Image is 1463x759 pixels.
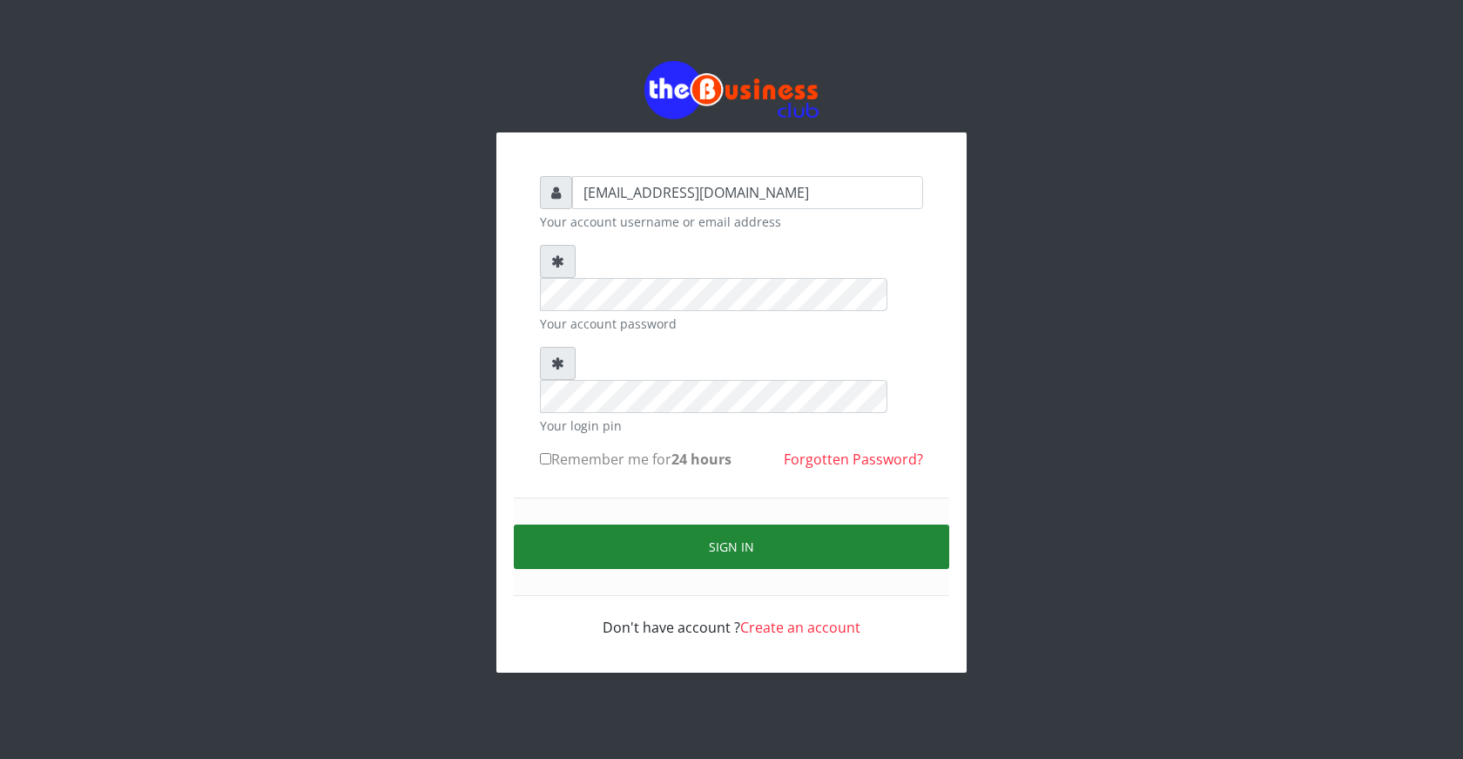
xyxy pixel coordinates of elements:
[740,618,860,637] a: Create an account
[540,213,923,231] small: Your account username or email address
[540,449,731,470] label: Remember me for
[671,450,731,469] b: 24 hours
[540,417,923,435] small: Your login pin
[572,176,923,209] input: Username or email address
[540,453,551,464] input: Remember me for24 hours
[514,525,949,569] button: Sign in
[540,596,923,638] div: Don't have account ?
[540,315,923,333] small: Your account password
[784,450,923,469] a: Forgotten Password?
